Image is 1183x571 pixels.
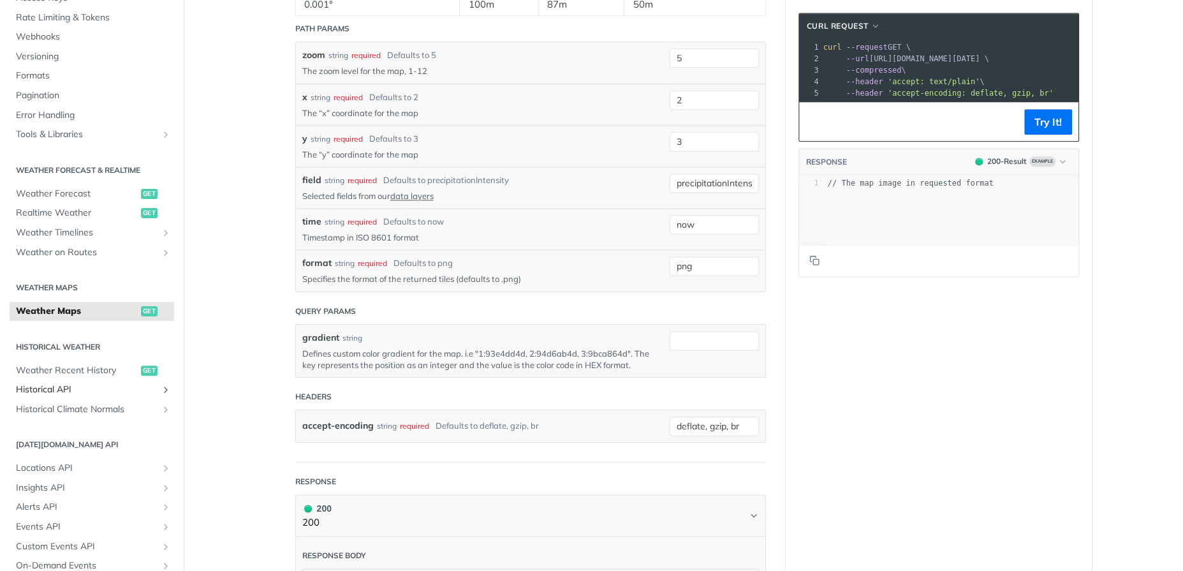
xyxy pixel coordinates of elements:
[161,385,171,395] button: Show subpages for Historical API
[805,251,823,270] button: Copy to clipboard
[302,501,332,515] div: 200
[16,188,138,200] span: Weather Forecast
[302,107,650,119] p: The “x” coordinate for the map
[802,20,885,33] button: cURL Request
[799,64,821,76] div: 3
[16,501,158,514] span: Alerts API
[302,132,307,145] label: y
[16,246,158,259] span: Weather on Routes
[161,248,171,258] button: Show subpages for Weather on Routes
[302,149,650,160] p: The “y” coordinate for the map
[16,383,158,396] span: Historical API
[302,65,650,77] p: The zoom level for the map, 1-12
[141,366,158,376] span: get
[387,49,436,62] div: Defaults to 5
[161,130,171,140] button: Show subpages for Tools & Libraries
[16,11,171,24] span: Rate Limiting & Tokens
[10,8,174,27] a: Rate Limiting & Tokens
[311,92,330,103] div: string
[10,282,174,293] h2: Weather Maps
[1024,109,1072,135] button: Try It!
[10,66,174,85] a: Formats
[295,306,356,317] div: Query Params
[10,165,174,176] h2: Weather Forecast & realtime
[302,501,759,530] button: 200 200200
[846,77,883,86] span: --header
[161,483,171,493] button: Show subpages for Insights API
[10,243,174,262] a: Weather on RoutesShow subpages for Weather on Routes
[823,77,985,86] span: \
[369,133,418,145] div: Defaults to 3
[161,542,171,552] button: Show subpages for Custom Events API
[10,537,174,556] a: Custom Events APIShow subpages for Custom Events API
[16,305,138,318] span: Weather Maps
[10,47,174,66] a: Versioning
[846,89,883,98] span: --header
[749,510,759,521] svg: Chevron
[348,175,377,186] div: required
[16,403,158,416] span: Historical Climate Normals
[969,155,1072,168] button: 200200-ResultExample
[888,77,980,86] span: 'accept: text/plain'
[846,66,902,75] span: --compressed
[16,89,171,102] span: Pagination
[799,76,821,87] div: 4
[325,175,344,186] div: string
[302,256,332,270] label: format
[400,417,429,435] div: required
[436,417,539,435] div: Defaults to deflate, gzip, br
[358,258,387,269] div: required
[302,331,339,345] label: gradient
[383,174,509,187] div: Defaults to precipitationIntensity
[302,232,650,243] p: Timestamp in ISO 8601 format
[846,43,888,52] span: --request
[10,380,174,399] a: Historical APIShow subpages for Historical API
[828,179,994,188] span: // The map image in requested format
[823,54,989,63] span: [URL][DOMAIN_NAME][DATE] \
[16,462,158,475] span: Locations API
[16,31,171,43] span: Webhooks
[10,478,174,498] a: Insights APIShow subpages for Insights API
[10,459,174,478] a: Locations APIShow subpages for Locations API
[302,190,650,202] p: Selected fields from our
[10,439,174,450] h2: [DATE][DOMAIN_NAME] API
[975,158,983,165] span: 200
[141,189,158,199] span: get
[311,133,330,145] div: string
[10,106,174,125] a: Error Handling
[342,332,362,344] div: string
[16,70,171,82] span: Formats
[302,174,321,187] label: field
[393,257,453,270] div: Defaults to png
[302,91,307,104] label: x
[369,91,418,104] div: Defaults to 2
[161,404,171,415] button: Show subpages for Historical Climate Normals
[888,89,1054,98] span: 'accept-encoding: deflate, gzip, br'
[161,522,171,532] button: Show subpages for Events API
[823,66,906,75] span: \
[823,43,842,52] span: curl
[383,216,444,228] div: Defaults to now
[799,178,819,189] div: 1
[805,156,848,168] button: RESPONSE
[10,302,174,321] a: Weather Mapsget
[141,208,158,218] span: get
[799,87,821,99] div: 5
[846,54,869,63] span: --url
[302,550,366,561] div: Response body
[335,258,355,269] div: string
[16,50,171,63] span: Versioning
[161,561,171,571] button: Show subpages for On-Demand Events
[10,517,174,537] a: Events APIShow subpages for Events API
[10,27,174,47] a: Webhooks
[16,482,158,494] span: Insights API
[302,48,325,62] label: zoom
[325,216,344,228] div: string
[351,50,381,61] div: required
[16,109,171,122] span: Error Handling
[295,391,332,403] div: Headers
[799,41,821,53] div: 1
[10,184,174,204] a: Weather Forecastget
[348,216,377,228] div: required
[390,191,434,201] a: data layers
